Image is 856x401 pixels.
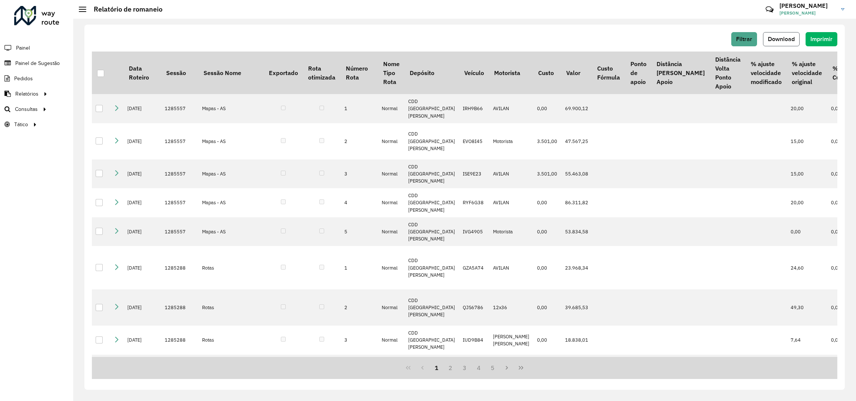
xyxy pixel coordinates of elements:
td: 0,00 [827,355,853,384]
td: 1285288 [161,289,198,326]
td: [DATE] [124,246,161,289]
td: 0,00 [827,123,853,159]
td: 23.968,34 [561,246,592,289]
td: [DATE] [124,289,161,326]
td: 1285288 [161,326,198,355]
td: 0,00 [827,326,853,355]
td: 0,00 [533,188,561,217]
th: % ajuste velocidade original [787,52,827,94]
td: Motorista [489,123,533,159]
td: 20,00 [787,188,827,217]
td: [PERSON_NAME] [PERSON_NAME] [489,326,533,355]
td: 12x36 [489,289,533,326]
td: [DATE] [124,159,161,189]
span: Imprimir [810,36,832,42]
td: 8,77 [787,355,827,384]
td: 18.838,01 [561,326,592,355]
span: Consultas [15,105,38,113]
td: 0,00 [787,217,827,246]
td: AVILAN [489,94,533,123]
td: 86.311,82 [561,188,592,217]
td: 506,69 [533,355,561,384]
td: Normal [378,217,404,246]
td: 1 [341,94,378,123]
th: Data Roteiro [124,52,161,94]
td: 0,00 [533,217,561,246]
td: 7,64 [787,326,827,355]
td: 15,00 [787,123,827,159]
td: Mapas - AS [198,159,264,189]
th: Custo Fórmula [592,52,625,94]
td: JBO0C72 [459,355,489,384]
td: CDD [GEOGRAPHIC_DATA][PERSON_NAME] [404,246,459,289]
td: AVILAN [489,159,533,189]
td: 53.834,58 [561,217,592,246]
td: 0,00 [827,246,853,289]
button: 4 [472,361,486,375]
td: 24,60 [787,246,827,289]
td: [DATE] [124,188,161,217]
td: 24.640,46 [561,355,592,384]
a: Contato Rápido [762,1,778,18]
td: 0,00 [827,188,853,217]
span: Pedidos [14,75,33,83]
th: Sessão [161,52,198,94]
span: Relatórios [15,90,38,98]
td: [DATE] [124,355,161,384]
td: Motorista [489,217,533,246]
button: Filtrar [731,32,757,46]
td: Normal [378,326,404,355]
td: Rotas [198,326,264,355]
td: 1 [341,246,378,289]
td: ISE9E23 [459,159,489,189]
td: QJS6786 [459,289,489,326]
td: AVILAN [489,188,533,217]
td: 4 [341,355,378,384]
td: 55.463,08 [561,159,592,189]
span: Tático [14,121,28,128]
td: Rotas [198,355,264,384]
td: 0,00 [533,289,561,326]
th: Exportado [264,52,303,94]
button: 1 [429,361,444,375]
td: 1285288 [161,246,198,289]
th: % Custo [827,52,853,94]
td: 0,00 [827,289,853,326]
span: [PERSON_NAME] [779,10,835,16]
td: CDD [GEOGRAPHIC_DATA][PERSON_NAME] [404,217,459,246]
td: Normal [378,123,404,159]
td: AVILAN [489,246,533,289]
td: Mapas - AS [198,94,264,123]
td: [DATE] [124,94,161,123]
td: Normal [378,246,404,289]
td: EVO8I45 [459,123,489,159]
td: 0,00 [827,217,853,246]
span: Download [768,36,795,42]
td: AVILAN [489,355,533,384]
td: 3 [341,159,378,189]
td: Normal [378,289,404,326]
button: Last Page [514,361,528,375]
th: Motorista [489,52,533,94]
td: CDD [GEOGRAPHIC_DATA][PERSON_NAME] [404,159,459,189]
td: 3.501,00 [533,123,561,159]
button: Imprimir [806,32,837,46]
td: Normal [378,355,404,384]
td: 47.567,25 [561,123,592,159]
td: Mapas - AS [198,188,264,217]
td: 15,00 [787,159,827,189]
span: Painel de Sugestão [15,59,60,67]
th: Valor [561,52,592,94]
td: [DATE] [124,326,161,355]
td: 2 [341,123,378,159]
button: 2 [443,361,458,375]
td: CDD [GEOGRAPHIC_DATA][PERSON_NAME] [404,188,459,217]
td: 4 [341,188,378,217]
td: 1285288 [161,355,198,384]
td: 1285557 [161,188,198,217]
td: 2 [341,289,378,326]
td: 1285557 [161,94,198,123]
th: Ponto de apoio [625,52,651,94]
td: IVG4905 [459,217,489,246]
th: Depósito [404,52,459,94]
